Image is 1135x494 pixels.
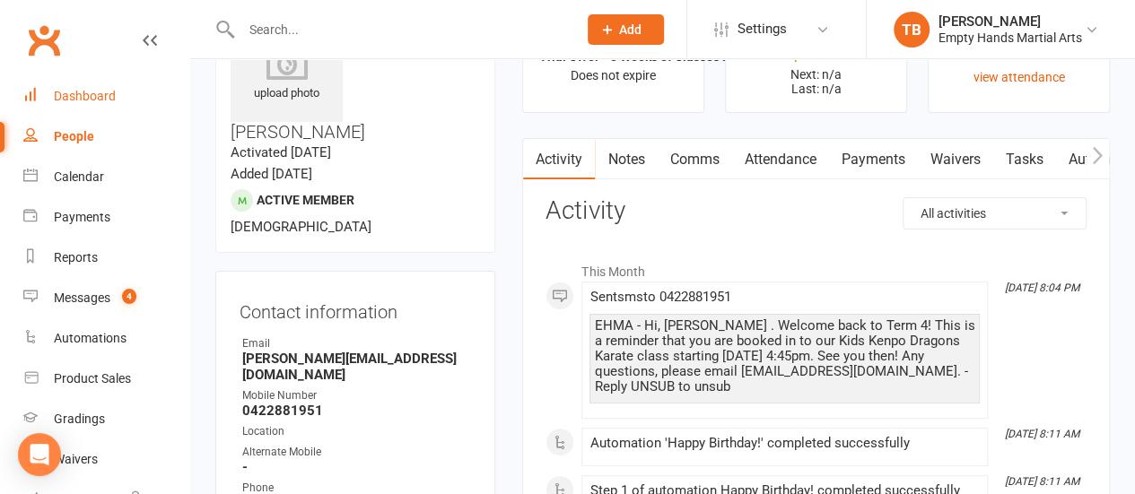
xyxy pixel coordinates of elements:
div: Automation 'Happy Birthday!' completed successfully [589,436,980,451]
span: Active member [257,193,354,207]
div: Dashboard [54,89,116,103]
h3: Activity [546,197,1087,225]
p: Next: n/a Last: n/a [742,67,890,96]
div: Automations [54,331,127,345]
div: Alternate Mobile [242,444,471,461]
input: Search... [236,17,565,42]
a: Waivers [23,439,189,480]
span: [DEMOGRAPHIC_DATA] [231,219,371,235]
div: Calendar [54,169,104,184]
a: Notes [595,139,657,180]
div: Gradings [54,412,105,426]
a: Dashboard [23,76,189,117]
div: Open Intercom Messenger [18,433,61,476]
span: Does not expire [571,68,656,82]
a: Clubworx [22,18,66,63]
a: Gradings [23,399,189,439]
a: Comms [657,139,731,180]
li: This Month [546,253,1087,282]
a: Payments [828,139,917,180]
button: Add [588,14,664,45]
h3: [PERSON_NAME] [231,10,480,142]
div: Location [242,423,471,440]
a: Product Sales [23,359,189,399]
strong: [PERSON_NAME][EMAIL_ADDRESS][DOMAIN_NAME] [242,351,471,383]
a: Payments [23,197,189,238]
i: [DATE] 8:04 PM [1005,282,1079,294]
span: Settings [738,9,787,49]
i: [DATE] 8:11 AM [1005,475,1079,488]
span: Add [619,22,642,37]
a: Messages 4 [23,278,189,318]
span: Sent sms to 0422881951 [589,289,730,305]
div: upload photo [231,44,343,103]
a: People [23,117,189,157]
i: [DATE] 8:11 AM [1005,428,1079,440]
a: Activity [523,139,595,180]
h3: Contact information [240,295,471,322]
a: Calendar [23,157,189,197]
a: Tasks [992,139,1055,180]
div: $0.00 [742,44,890,63]
a: Waivers [917,139,992,180]
div: People [54,129,94,143]
div: EHMA - Hi, [PERSON_NAME] . Welcome back to Term 4! This is a reminder that you are booked in to o... [594,318,975,394]
div: Messages [54,290,110,305]
div: [PERSON_NAME] [939,13,1082,30]
a: Reports [23,238,189,278]
div: TB [894,12,930,48]
span: 4 [122,289,136,304]
div: Waivers [54,452,98,466]
a: Automations [23,318,189,359]
div: Never [945,44,1093,63]
strong: 0422881951 [242,403,471,419]
div: Mobile Number [242,387,471,404]
div: Product Sales [54,371,131,386]
div: Empty Hands Martial Arts [939,30,1082,46]
time: Added [DATE] [231,166,312,182]
div: Reports [54,250,98,264]
strong: - [242,459,471,475]
div: Email [242,335,471,352]
a: view attendance [973,70,1065,84]
time: Activated [DATE] [231,144,331,160]
div: Payments [54,210,110,224]
a: Attendance [731,139,828,180]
